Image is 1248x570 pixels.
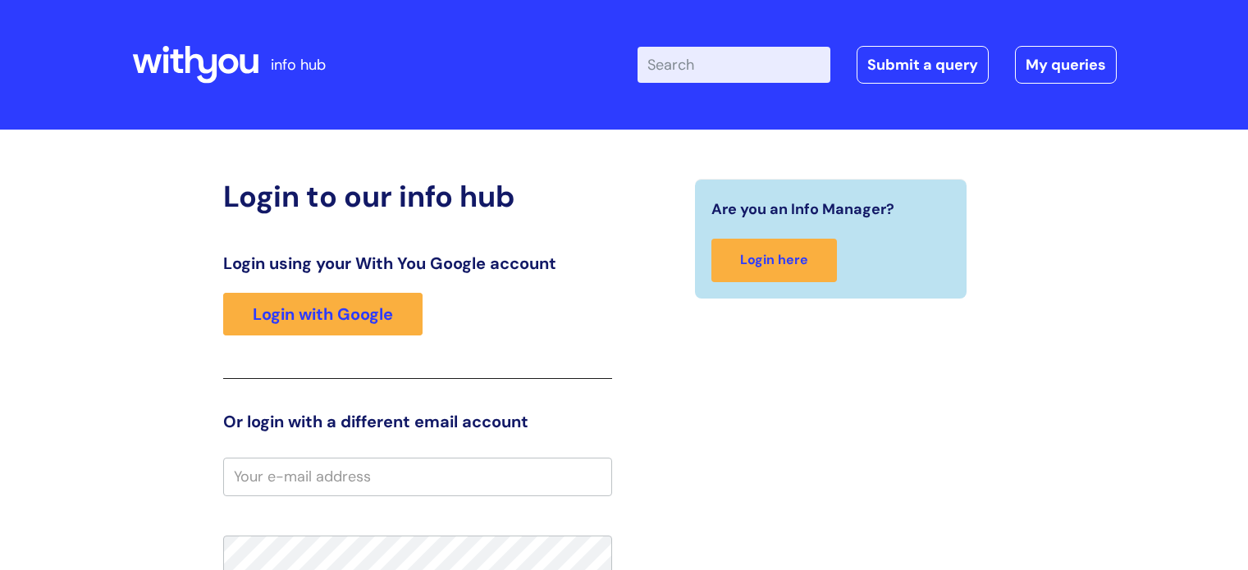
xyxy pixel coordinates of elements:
[271,52,326,78] p: info hub
[223,412,612,431] h3: Or login with a different email account
[1015,46,1117,84] a: My queries
[223,293,423,335] a: Login with Google
[711,239,837,282] a: Login here
[223,458,612,495] input: Your e-mail address
[857,46,989,84] a: Submit a query
[638,47,830,83] input: Search
[223,253,612,273] h3: Login using your With You Google account
[223,179,612,214] h2: Login to our info hub
[711,196,894,222] span: Are you an Info Manager?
